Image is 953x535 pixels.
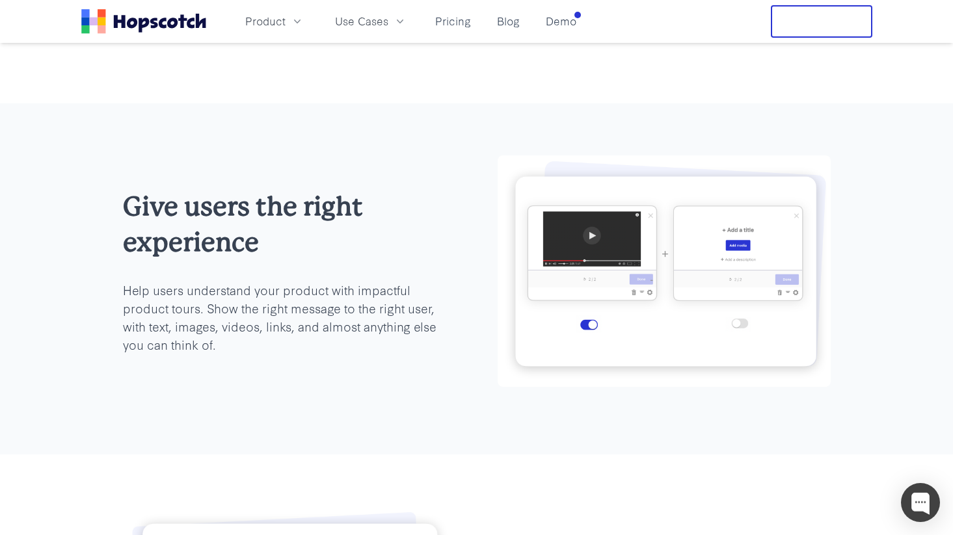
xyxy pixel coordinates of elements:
a: Home [81,9,206,34]
p: Help users understand your product with impactful product tours. Show the right message to the ri... [123,281,456,354]
a: Pricing [430,10,476,32]
h2: Give users the right experience [123,189,456,260]
img: drag and drop no code product tours [498,155,831,386]
span: Product [245,13,286,29]
a: Blog [492,10,525,32]
a: Demo [541,10,582,32]
button: Use Cases [327,10,414,32]
button: Free Trial [771,5,872,38]
button: Product [237,10,312,32]
span: Use Cases [335,13,388,29]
